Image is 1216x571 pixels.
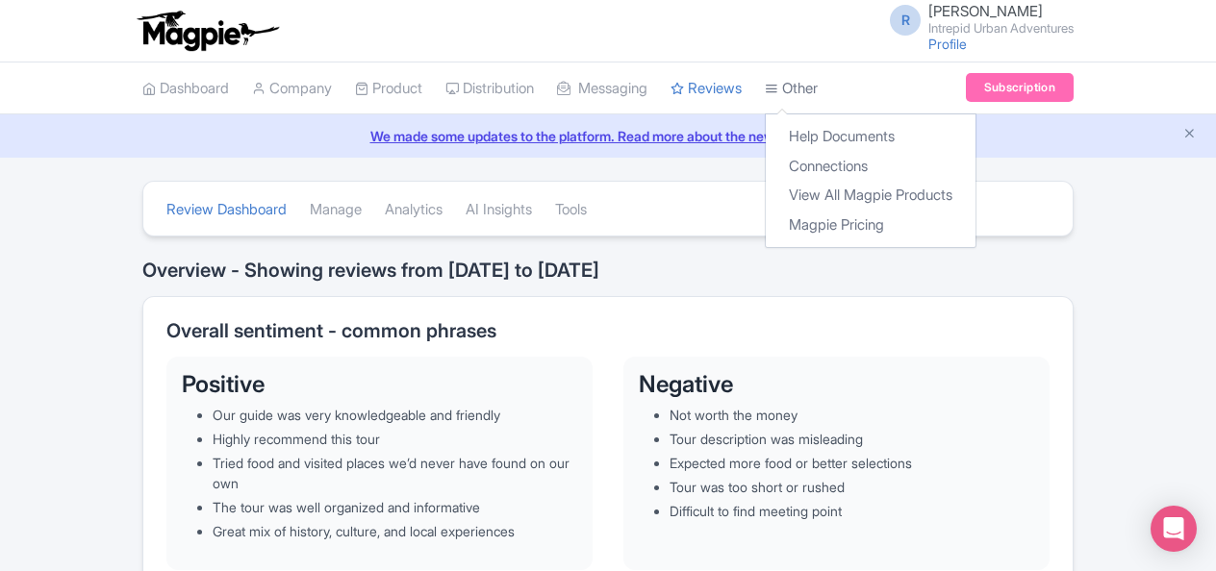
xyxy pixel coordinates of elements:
[166,320,1050,341] h2: Overall sentiment - common phrases
[213,497,577,517] li: The tour was well organized and informative
[766,122,975,152] a: Help Documents
[385,184,443,236] a: Analytics
[766,181,975,211] a: View All Magpie Products
[966,73,1074,102] a: Subscription
[1151,506,1197,552] div: Open Intercom Messenger
[133,10,282,52] img: logo-ab69f6fb50320c5b225c76a69d11143b.png
[766,152,975,182] a: Connections
[213,405,577,425] li: Our guide was very knowledgeable and friendly
[213,453,577,493] li: Tried food and visited places we’d never have found on our own
[890,5,921,36] span: R
[213,521,577,541] li: Great mix of history, culture, and local experiences
[182,372,577,397] h3: Positive
[766,211,975,240] a: Magpie Pricing
[1182,124,1197,146] button: Close announcement
[252,62,332,115] a: Company
[670,405,1034,425] li: Not worth the money
[445,62,534,115] a: Distribution
[670,501,1034,521] li: Difficult to find meeting point
[670,453,1034,473] li: Expected more food or better selections
[928,36,967,52] a: Profile
[355,62,422,115] a: Product
[12,126,1204,146] a: We made some updates to the platform. Read more about the new layout
[670,429,1034,449] li: Tour description was misleading
[166,184,287,236] a: Review Dashboard
[639,372,1034,397] h3: Negative
[765,62,818,115] a: Other
[671,62,742,115] a: Reviews
[557,62,647,115] a: Messaging
[142,260,1074,281] h2: Overview - Showing reviews from [DATE] to [DATE]
[878,4,1074,35] a: R [PERSON_NAME] Intrepid Urban Adventures
[555,184,587,236] a: Tools
[310,184,362,236] a: Manage
[213,429,577,449] li: Highly recommend this tour
[670,477,1034,497] li: Tour was too short or rushed
[466,184,532,236] a: AI Insights
[142,62,229,115] a: Dashboard
[928,2,1043,20] span: [PERSON_NAME]
[928,22,1074,35] small: Intrepid Urban Adventures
